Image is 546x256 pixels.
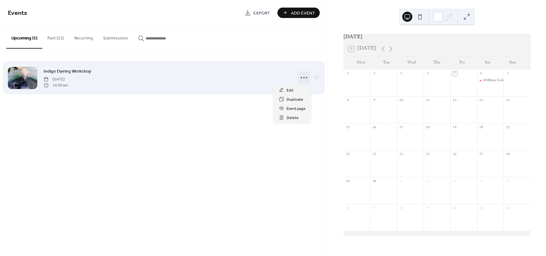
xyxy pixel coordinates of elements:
div: 28 [506,152,510,157]
div: 17 [399,125,403,130]
div: 22 [345,152,350,157]
div: 8 [399,206,403,211]
div: 19 [452,125,457,130]
div: 16 [372,125,377,130]
div: 12 [506,206,510,211]
span: Events [8,7,27,19]
span: Delete [287,115,299,121]
div: 7 [506,71,510,76]
div: 1 [345,71,350,76]
div: Thu [424,57,450,69]
button: Add Event [277,8,320,18]
span: [DATE] [44,77,68,82]
div: 3 [452,179,457,184]
div: 8 [345,98,350,103]
div: Tue [374,57,399,69]
div: 6 [345,206,350,211]
div: 5 [506,179,510,184]
div: 26 [452,152,457,157]
div: 7 [372,206,377,211]
div: 13 [479,98,484,103]
div: 4 [426,71,430,76]
button: Recurring [69,26,98,48]
div: 15 [345,125,350,130]
div: 20 [479,125,484,130]
span: 10:00 am [44,82,68,88]
div: 6 [479,71,484,76]
div: Sat [475,57,500,69]
div: 27 [479,152,484,157]
div: 30 [372,179,377,184]
span: 10:00am [483,78,497,83]
div: 11 [479,206,484,211]
div: [DATE] [343,34,531,41]
div: 29 [345,179,350,184]
div: Mon [349,57,374,69]
div: Indigo Dyeing Workshop [477,78,504,83]
div: 10 [452,206,457,211]
div: Indigo Dyeing Workshop [497,78,537,83]
div: 2 [372,71,377,76]
div: 4 [479,179,484,184]
div: Wed [399,57,424,69]
span: Add Event [291,10,315,16]
button: Submissions [98,26,133,48]
div: 21 [506,125,510,130]
span: Export [253,10,270,16]
span: Duplicate [287,96,303,103]
a: Export [240,8,275,18]
button: Upcoming (1) [6,26,42,49]
div: Sun [500,57,525,69]
div: 1 [399,179,403,184]
div: 23 [372,152,377,157]
div: 2 [426,179,430,184]
div: 10 [399,98,403,103]
div: 9 [372,98,377,103]
div: 14 [506,98,510,103]
div: 5 [452,71,457,76]
div: 9 [426,206,430,211]
div: 12 [452,98,457,103]
a: Indigo Dyeing Workshop [44,68,91,75]
div: 18 [426,125,430,130]
span: Edit [287,87,294,94]
div: 11 [426,98,430,103]
div: 24 [399,152,403,157]
div: 25 [426,152,430,157]
button: Past (22) [42,26,69,48]
span: Event page [287,105,306,112]
div: Fri [450,57,475,69]
div: 3 [399,71,403,76]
